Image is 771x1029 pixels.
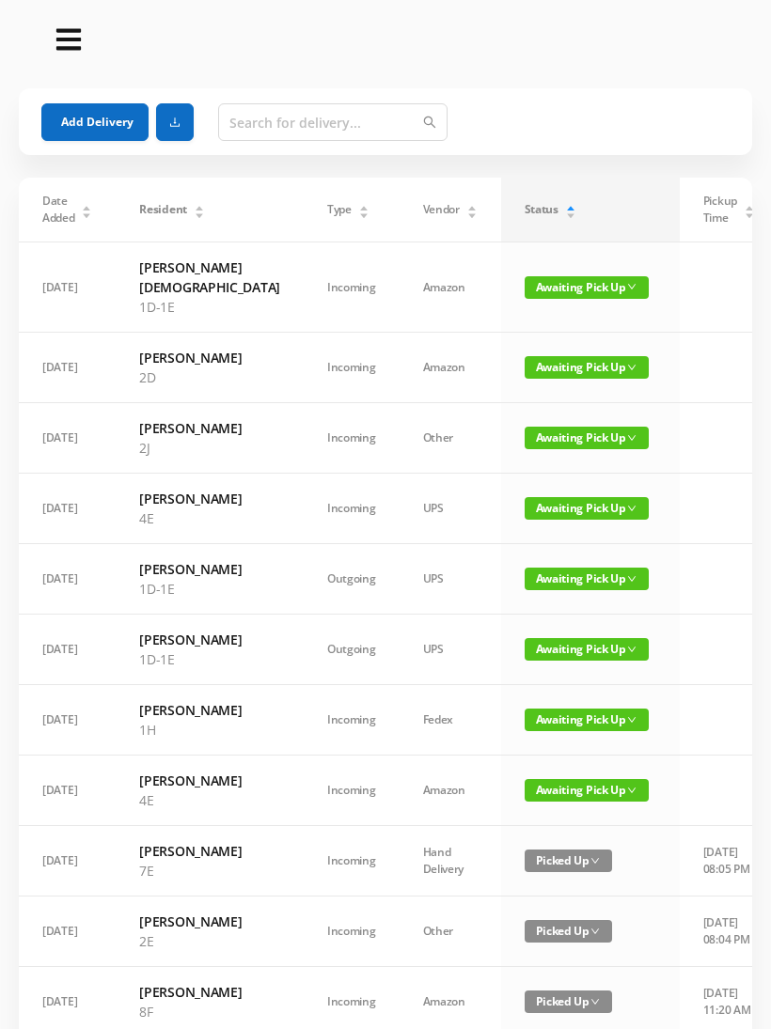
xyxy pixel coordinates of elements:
[304,403,400,474] td: Incoming
[400,544,501,615] td: UPS
[139,418,280,438] h6: [PERSON_NAME]
[304,896,400,967] td: Incoming
[565,210,575,216] i: icon: caret-down
[327,201,352,218] span: Type
[194,203,205,214] div: Sort
[19,685,116,756] td: [DATE]
[304,756,400,826] td: Incoming
[139,1002,280,1021] p: 8F
[400,474,501,544] td: UPS
[81,203,92,214] div: Sort
[139,912,280,931] h6: [PERSON_NAME]
[627,433,637,443] i: icon: down
[627,574,637,584] i: icon: down
[139,700,280,720] h6: [PERSON_NAME]
[525,427,649,449] span: Awaiting Pick Up
[139,982,280,1002] h6: [PERSON_NAME]
[156,103,194,141] button: icon: download
[139,201,187,218] span: Resident
[139,438,280,458] p: 2J
[139,489,280,508] h6: [PERSON_NAME]
[304,474,400,544] td: Incoming
[358,203,369,209] i: icon: caret-up
[400,403,501,474] td: Other
[627,282,637,291] i: icon: down
[139,861,280,881] p: 7E
[82,203,92,209] i: icon: caret-up
[627,363,637,372] i: icon: down
[139,841,280,861] h6: [PERSON_NAME]
[19,333,116,403] td: [DATE]
[41,103,149,141] button: Add Delivery
[400,615,501,685] td: UPS
[627,504,637,513] i: icon: down
[627,786,637,795] i: icon: down
[139,720,280,740] p: 1H
[525,568,649,590] span: Awaiting Pick Up
[42,193,75,226] span: Date Added
[627,645,637,654] i: icon: down
[627,715,637,725] i: icon: down
[525,276,649,299] span: Awaiting Pick Up
[525,920,612,943] span: Picked Up
[19,403,116,474] td: [DATE]
[19,615,116,685] td: [DATE]
[565,203,575,209] i: icon: caret-up
[744,203,755,214] div: Sort
[139,367,280,387] p: 2D
[19,544,116,615] td: [DATE]
[139,579,280,599] p: 1D-1E
[139,257,280,297] h6: [PERSON_NAME][DEMOGRAPHIC_DATA]
[218,103,448,141] input: Search for delivery...
[466,210,477,216] i: icon: caret-down
[703,193,737,226] span: Pickup Time
[525,850,612,872] span: Picked Up
[400,756,501,826] td: Amazon
[525,990,612,1013] span: Picked Up
[590,997,600,1006] i: icon: down
[358,203,370,214] div: Sort
[525,201,559,218] span: Status
[525,709,649,731] span: Awaiting Pick Up
[304,685,400,756] td: Incoming
[400,826,501,896] td: Hand Delivery
[565,203,576,214] div: Sort
[423,116,436,129] i: icon: search
[400,242,501,333] td: Amazon
[139,790,280,810] p: 4E
[744,210,754,216] i: icon: caret-down
[304,544,400,615] td: Outgoing
[744,203,754,209] i: icon: caret-up
[139,297,280,317] p: 1D-1E
[139,771,280,790] h6: [PERSON_NAME]
[139,649,280,669] p: 1D-1E
[139,348,280,367] h6: [PERSON_NAME]
[19,896,116,967] td: [DATE]
[304,826,400,896] td: Incoming
[139,559,280,579] h6: [PERSON_NAME]
[466,203,478,214] div: Sort
[139,931,280,951] p: 2E
[139,630,280,649] h6: [PERSON_NAME]
[400,896,501,967] td: Other
[304,615,400,685] td: Outgoing
[304,242,400,333] td: Incoming
[19,242,116,333] td: [DATE]
[19,826,116,896] td: [DATE]
[19,474,116,544] td: [DATE]
[525,356,649,379] span: Awaiting Pick Up
[194,210,204,216] i: icon: caret-down
[400,333,501,403] td: Amazon
[304,333,400,403] td: Incoming
[525,497,649,520] span: Awaiting Pick Up
[525,638,649,661] span: Awaiting Pick Up
[525,779,649,802] span: Awaiting Pick Up
[139,508,280,528] p: 4E
[590,927,600,936] i: icon: down
[590,856,600,865] i: icon: down
[423,201,460,218] span: Vendor
[400,685,501,756] td: Fedex
[19,756,116,826] td: [DATE]
[194,203,204,209] i: icon: caret-up
[358,210,369,216] i: icon: caret-down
